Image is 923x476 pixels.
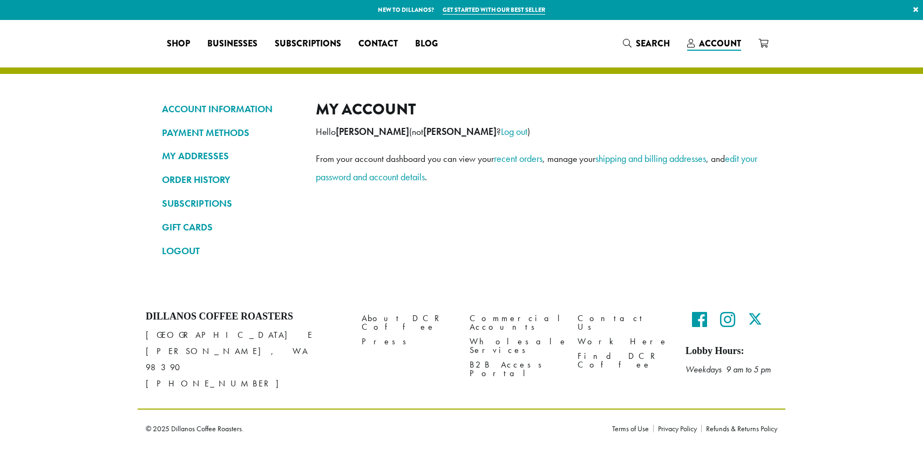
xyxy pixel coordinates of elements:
h4: Dillanos Coffee Roasters [146,311,345,323]
a: B2B Access Portal [470,358,561,381]
p: From your account dashboard you can view your , manage your , and . [316,149,761,186]
a: Search [614,35,678,52]
p: [GEOGRAPHIC_DATA] E [PERSON_NAME], WA 98390 [PHONE_NUMBER] [146,327,345,392]
a: shipping and billing addresses [595,152,706,165]
a: Refunds & Returns Policy [701,425,777,432]
strong: [PERSON_NAME] [336,126,409,138]
a: Wholesale Services [470,335,561,358]
a: Contact Us [578,311,669,334]
span: Account [699,37,741,50]
a: Press [362,335,453,349]
span: Blog [415,37,438,51]
h2: My account [316,100,761,119]
a: Find DCR Coffee [578,349,669,372]
nav: Account pages [162,100,300,269]
a: ACCOUNT INFORMATION [162,100,300,118]
a: Terms of Use [612,425,653,432]
a: SUBSCRIPTIONS [162,194,300,213]
span: Search [636,37,670,50]
span: Businesses [207,37,257,51]
p: Hello (not ? ) [316,123,761,141]
a: Work Here [578,335,669,349]
span: Subscriptions [275,37,341,51]
h5: Lobby Hours: [686,345,777,357]
a: Log out [501,125,527,138]
em: Weekdays 9 am to 5 pm [686,364,771,375]
span: Contact [358,37,398,51]
a: Get started with our best seller [443,5,545,15]
a: About DCR Coffee [362,311,453,334]
a: Commercial Accounts [470,311,561,334]
a: LOGOUT [162,242,300,260]
a: Shop [158,35,199,52]
a: MY ADDRESSES [162,147,300,165]
p: © 2025 Dillanos Coffee Roasters. [146,425,596,432]
a: GIFT CARDS [162,218,300,236]
a: ORDER HISTORY [162,171,300,189]
a: recent orders [494,152,542,165]
strong: [PERSON_NAME] [423,126,497,138]
a: Privacy Policy [653,425,701,432]
span: Shop [167,37,190,51]
a: PAYMENT METHODS [162,124,300,142]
